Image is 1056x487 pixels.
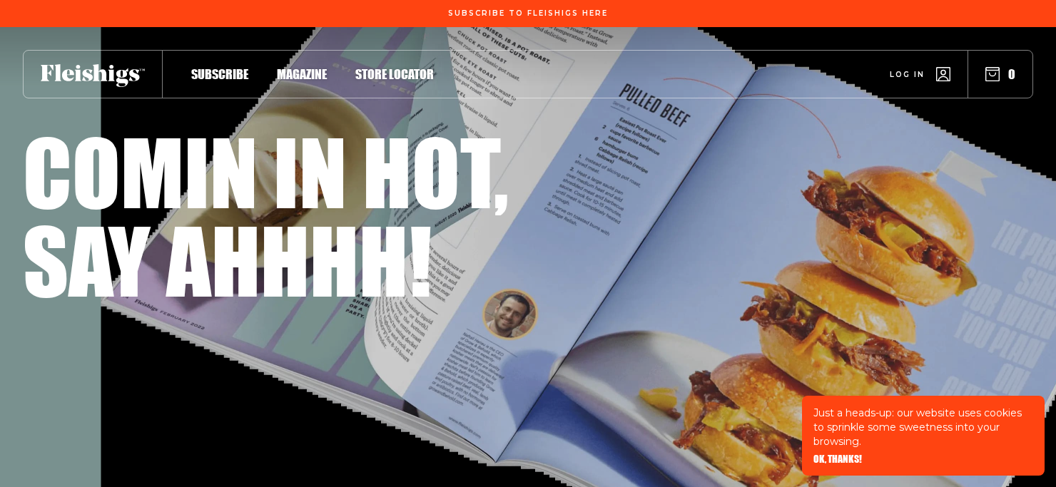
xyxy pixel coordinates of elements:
a: Subscribe To Fleishigs Here [445,9,611,16]
a: Store locator [355,64,434,83]
span: Subscribe To Fleishigs Here [448,9,608,18]
button: OK, THANKS! [813,454,862,464]
a: Magazine [277,64,327,83]
a: Subscribe [191,64,248,83]
h1: Say ahhhh! [23,215,432,304]
span: Store locator [355,66,434,82]
button: 0 [985,66,1015,82]
a: Log in [890,67,950,81]
span: Subscribe [191,66,248,82]
span: Magazine [277,66,327,82]
p: Just a heads-up: our website uses cookies to sprinkle some sweetness into your browsing. [813,406,1033,448]
span: Log in [890,69,925,80]
h1: Comin in hot, [23,127,509,215]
